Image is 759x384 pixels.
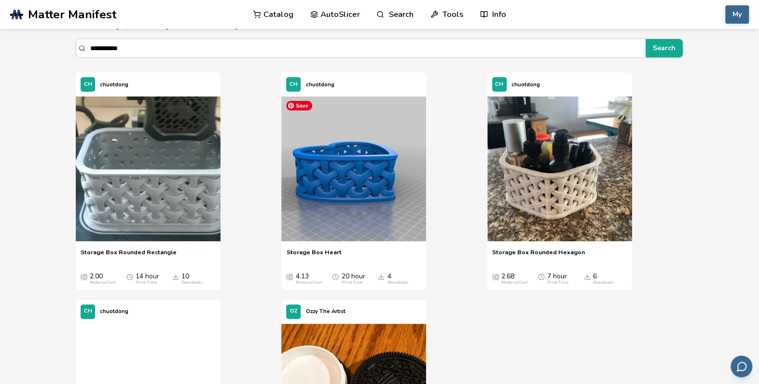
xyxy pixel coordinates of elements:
[501,273,527,285] div: 2.68
[181,280,203,285] div: Downloads
[387,280,408,285] div: Downloads
[538,273,545,280] span: Average Print Time
[593,280,614,285] div: Downloads
[172,273,179,280] span: Downloads
[181,273,203,285] div: 10
[341,280,362,285] div: Print Time
[387,273,408,285] div: 4
[286,248,341,263] a: Storage Box Heart
[332,273,339,280] span: Average Print Time
[295,280,321,285] div: Material Cost
[495,82,503,88] span: CH
[378,273,385,280] span: Downloads
[492,248,585,263] a: Storage Box Rounded Hexagon
[731,356,752,377] button: Send feedback via email
[501,280,527,285] div: Material Cost
[90,40,640,57] input: Search
[290,308,297,315] span: OZ
[81,248,177,263] a: Storage Box Rounded Rectangle
[341,273,365,285] div: 20 hour
[84,308,92,315] span: CH
[584,273,591,280] span: Downloads
[547,280,568,285] div: Print Time
[305,80,334,90] p: chuotdong
[100,80,128,90] p: chuotdong
[295,273,321,285] div: 4.13
[593,273,614,285] div: 6
[305,306,345,316] p: Ozzy The Artist
[81,273,87,280] span: Average Cost
[290,82,298,88] span: CH
[28,8,116,21] span: Matter Manifest
[90,273,116,285] div: 2.00
[286,273,293,280] span: Average Cost
[136,273,159,285] div: 14 hour
[126,273,133,280] span: Average Print Time
[646,39,683,57] button: Search
[90,280,116,285] div: Material Cost
[84,82,92,88] span: CH
[547,273,568,285] div: 7 hour
[136,280,157,285] div: Print Time
[286,101,312,110] span: Save
[725,5,749,24] button: My
[511,80,540,90] p: chuotdong
[100,306,128,316] p: chuotdong
[492,273,499,280] span: Average Cost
